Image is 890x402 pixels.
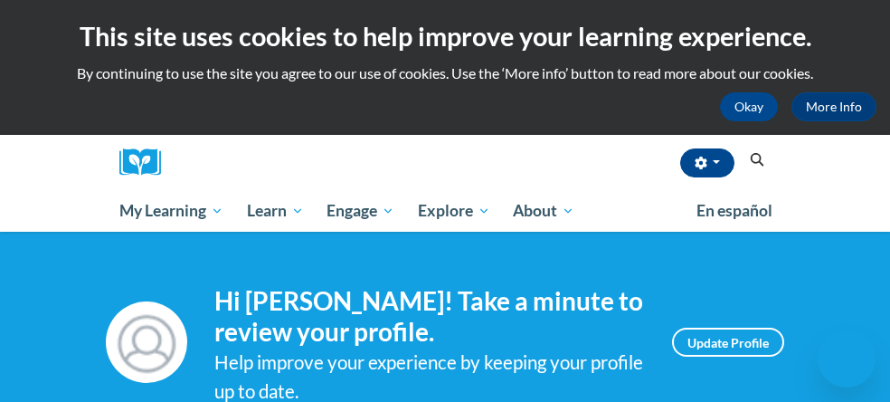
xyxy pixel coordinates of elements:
[418,200,490,222] span: Explore
[119,200,223,222] span: My Learning
[119,148,174,177] a: Cox Campus
[696,201,772,220] span: En español
[108,190,235,232] a: My Learning
[513,200,574,222] span: About
[743,149,771,171] button: Search
[235,190,316,232] a: Learn
[315,190,406,232] a: Engage
[791,92,876,121] a: More Info
[406,190,502,232] a: Explore
[106,190,784,232] div: Main menu
[327,200,394,222] span: Engage
[247,200,304,222] span: Learn
[106,301,187,383] img: Profile Image
[214,286,645,347] h4: Hi [PERSON_NAME]! Take a minute to review your profile.
[818,330,876,388] iframe: Button to launch messaging window
[680,148,734,177] button: Account Settings
[14,18,876,54] h2: This site uses cookies to help improve your learning experience.
[502,190,587,232] a: About
[685,192,784,230] a: En español
[119,148,174,177] img: Logo brand
[720,92,778,121] button: Okay
[672,328,784,357] a: Update Profile
[14,63,876,83] p: By continuing to use the site you agree to our use of cookies. Use the ‘More info’ button to read...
